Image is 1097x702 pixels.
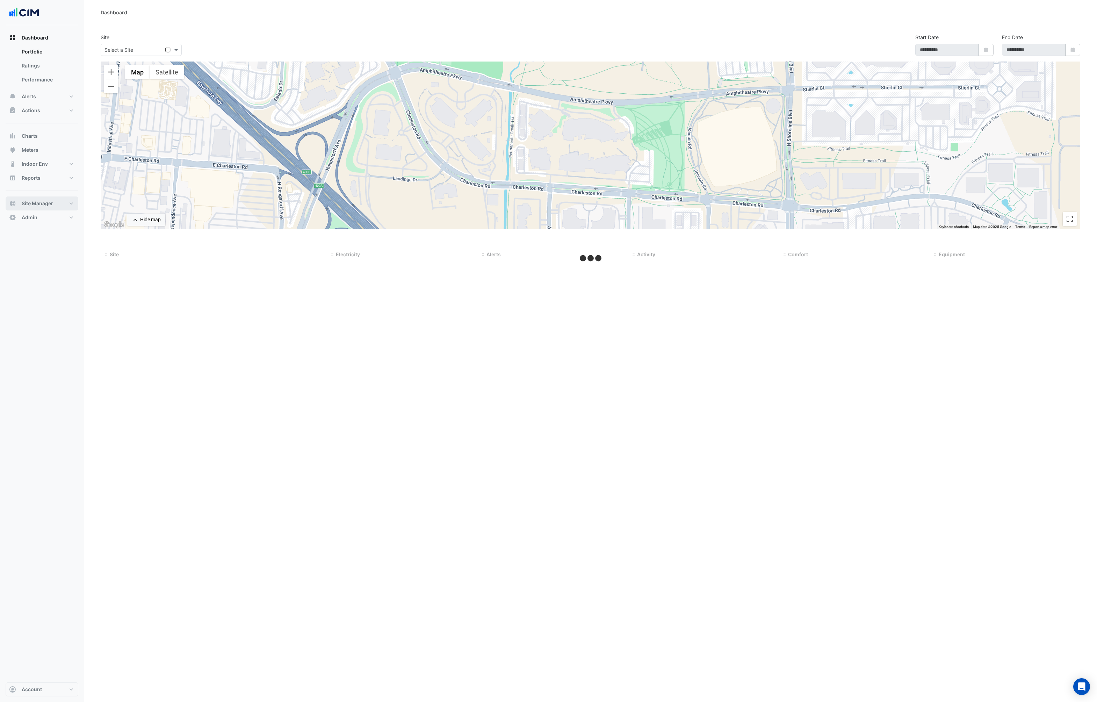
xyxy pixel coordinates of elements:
div: Hide map [140,216,161,223]
app-icon: Actions [9,107,16,114]
button: Alerts [6,89,78,103]
a: Performance [16,73,78,87]
span: Account [22,686,42,693]
button: Actions [6,103,78,117]
img: Google [102,220,125,229]
button: Charts [6,129,78,143]
button: Toggle fullscreen view [1063,212,1077,226]
app-icon: Dashboard [9,34,16,41]
span: Site [110,251,119,257]
a: Portfolio [16,45,78,59]
span: Comfort [788,251,808,257]
app-icon: Charts [9,132,16,139]
span: Alerts [486,251,501,257]
button: Keyboard shortcuts [939,224,969,229]
app-icon: Indoor Env [9,160,16,167]
span: Indoor Env [22,160,48,167]
button: Dashboard [6,31,78,45]
span: Electricity [336,251,360,257]
button: Zoom in [104,65,118,79]
button: Site Manager [6,196,78,210]
span: Map data ©2025 Google [973,225,1011,229]
button: Account [6,682,78,696]
span: Site Manager [22,200,53,207]
app-icon: Alerts [9,93,16,100]
button: Zoom out [104,79,118,93]
span: Charts [22,132,38,139]
button: Meters [6,143,78,157]
img: Company Logo [8,6,40,20]
app-icon: Reports [9,174,16,181]
label: Site [101,34,109,41]
app-icon: Meters [9,146,16,153]
label: Start Date [915,34,939,41]
div: Dashboard [6,45,78,89]
a: Terms (opens in new tab) [1015,225,1025,229]
button: Show satellite imagery [150,65,184,79]
span: Actions [22,107,40,114]
span: Meters [22,146,38,153]
div: Open Intercom Messenger [1073,678,1090,695]
span: Admin [22,214,37,221]
span: Reports [22,174,41,181]
span: Dashboard [22,34,48,41]
button: Admin [6,210,78,224]
div: Dashboard [101,9,127,16]
app-icon: Admin [9,214,16,221]
span: Alerts [22,93,36,100]
button: Hide map [127,214,165,226]
button: Reports [6,171,78,185]
span: Activity [637,251,655,257]
button: Indoor Env [6,157,78,171]
span: Equipment [939,251,965,257]
a: Report a map error [1029,225,1057,229]
label: End Date [1002,34,1023,41]
app-icon: Site Manager [9,200,16,207]
a: Ratings [16,59,78,73]
button: Show street map [125,65,150,79]
a: Open this area in Google Maps (opens a new window) [102,220,125,229]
